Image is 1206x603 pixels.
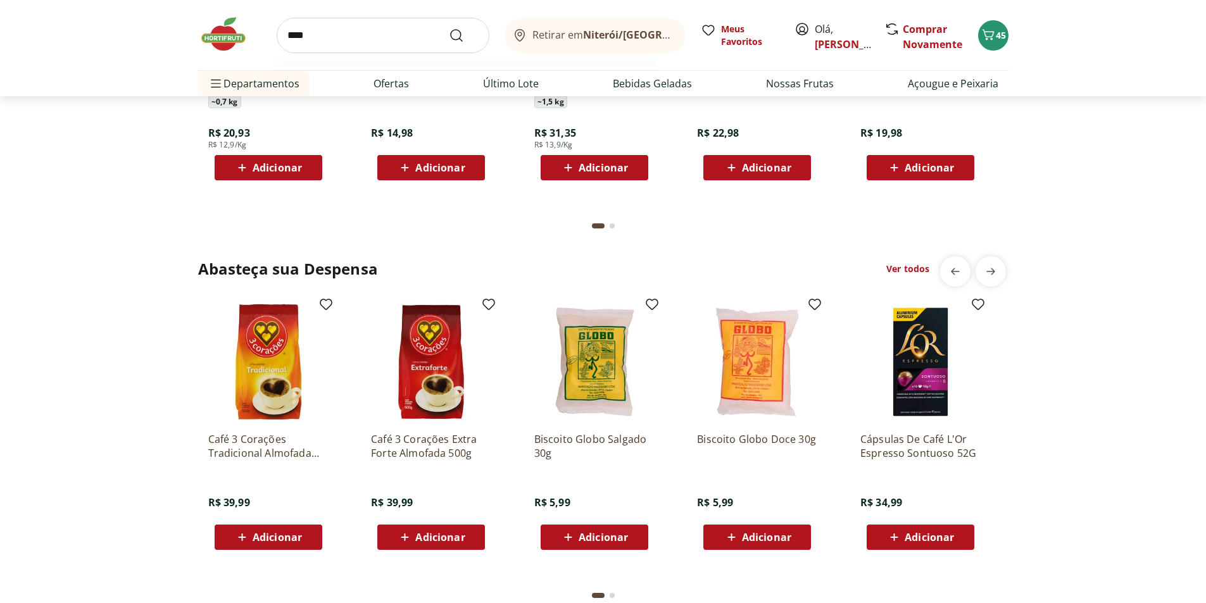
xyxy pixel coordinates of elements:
a: Comprar Novamente [903,22,962,51]
a: Biscoito Globo Salgado 30g [534,432,655,460]
button: Adicionar [215,525,322,550]
a: Último Lote [483,76,539,91]
a: Açougue e Peixaria [908,76,998,91]
a: Café 3 Corações Tradicional Almofada 500g [208,432,329,460]
span: Adicionar [579,163,628,173]
button: previous [940,256,970,287]
span: ~ 0,7 kg [208,96,241,108]
button: Retirar emNiterói/[GEOGRAPHIC_DATA] [505,18,686,53]
span: R$ 12,9/Kg [208,140,247,150]
img: Café 3 Corações Extra Forte Almofada 500g [371,302,491,422]
b: Niterói/[GEOGRAPHIC_DATA] [583,28,727,42]
span: Departamentos [208,68,299,99]
img: Biscoito Globo Salgado 30g [534,302,655,422]
span: Adicionar [905,532,954,542]
span: R$ 13,9/Kg [534,140,573,150]
span: R$ 20,93 [208,126,250,140]
span: R$ 5,99 [697,495,733,509]
span: ~ 1,5 kg [534,96,567,108]
img: Cápsulas De Café L'Or Espresso Sontuoso 52G [860,302,981,422]
button: Menu [208,68,223,99]
span: R$ 19,98 [860,126,902,140]
button: Current page from fs-carousel [589,211,607,241]
span: Adicionar [742,532,791,542]
span: Adicionar [742,163,791,173]
a: Nossas Frutas [766,76,834,91]
img: Café 3 Corações Tradicional Almofada 500g [208,302,329,422]
span: Olá, [815,22,871,52]
a: Ver todos [886,263,929,275]
span: R$ 34,99 [860,495,902,509]
button: Adicionar [541,155,648,180]
button: Adicionar [377,525,485,550]
a: Meus Favoritos [701,23,779,48]
a: Cápsulas De Café L'Or Espresso Sontuoso 52G [860,432,981,460]
button: Adicionar [541,525,648,550]
span: Adicionar [905,163,954,173]
span: Retirar em [532,29,672,40]
input: search [277,18,489,53]
a: Bebidas Geladas [613,76,692,91]
span: R$ 39,99 [371,495,413,509]
a: [PERSON_NAME] [815,37,897,51]
a: Ofertas [374,76,409,91]
button: next [976,256,1006,287]
button: Adicionar [867,525,974,550]
img: Hortifruti [198,15,261,53]
button: Submit Search [449,28,479,43]
span: Adicionar [579,532,628,542]
span: R$ 14,98 [371,126,413,140]
h2: Abasteça sua Despensa [198,259,378,279]
a: Biscoito Globo Doce 30g [697,432,817,460]
button: Adicionar [377,155,485,180]
span: R$ 31,35 [534,126,576,140]
button: Adicionar [867,155,974,180]
span: Adicionar [253,163,302,173]
span: R$ 5,99 [534,495,570,509]
span: Adicionar [253,532,302,542]
button: Go to page 2 from fs-carousel [607,211,617,241]
button: Adicionar [215,155,322,180]
span: R$ 39,99 [208,495,250,509]
button: Adicionar [703,155,811,180]
span: Adicionar [415,163,465,173]
span: R$ 22,98 [697,126,739,140]
button: Adicionar [703,525,811,550]
span: Meus Favoritos [721,23,779,48]
span: Adicionar [415,532,465,542]
span: 45 [996,29,1006,41]
img: Biscoito Globo Doce 30g [697,302,817,422]
button: Carrinho [978,20,1008,51]
a: Café 3 Corações Extra Forte Almofada 500g [371,432,491,460]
